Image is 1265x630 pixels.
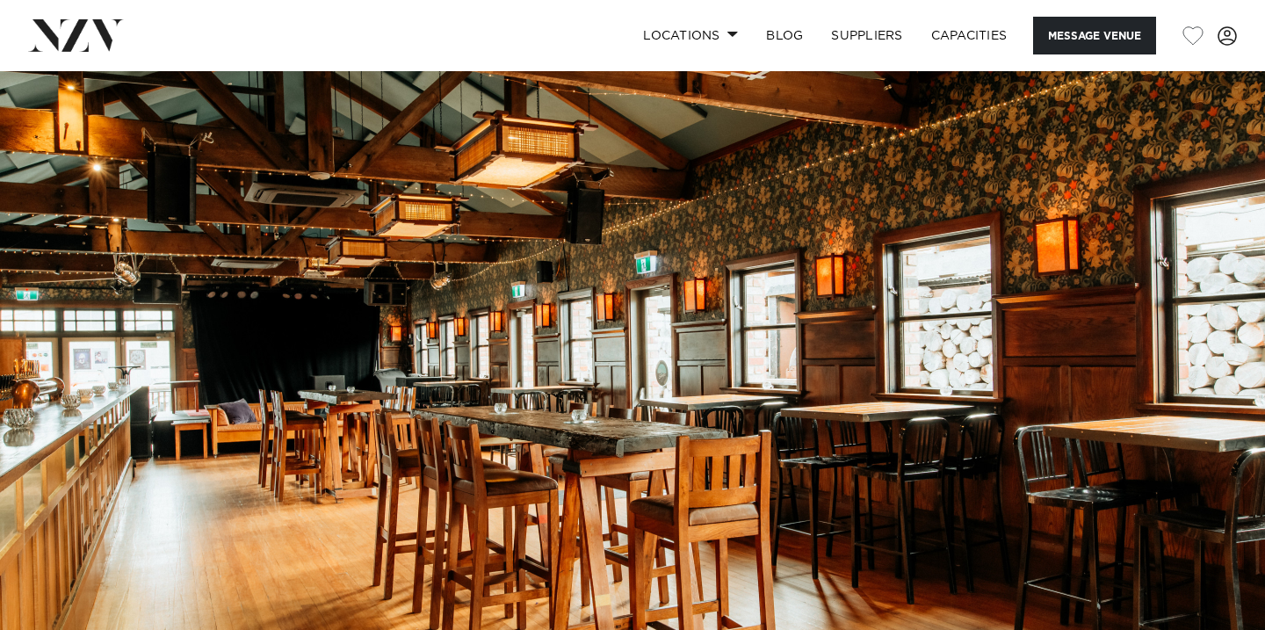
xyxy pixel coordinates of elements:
[917,17,1022,54] a: Capacities
[817,17,916,54] a: SUPPLIERS
[1033,17,1156,54] button: Message Venue
[28,19,124,51] img: nzv-logo.png
[752,17,817,54] a: BLOG
[629,17,752,54] a: Locations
